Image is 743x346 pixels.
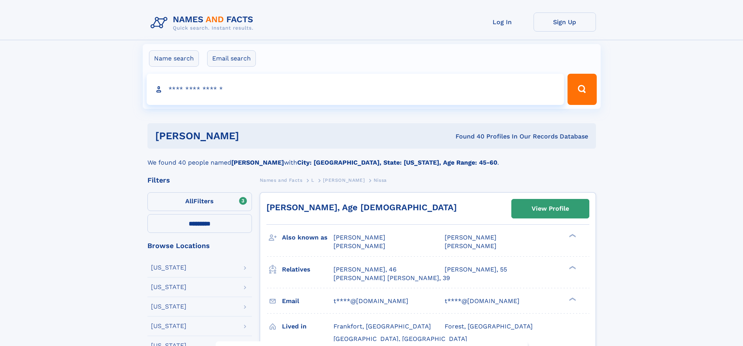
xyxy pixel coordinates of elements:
span: L [311,177,314,183]
span: [PERSON_NAME] [445,234,497,241]
b: [PERSON_NAME] [231,159,284,166]
div: ❯ [567,265,576,270]
a: Log In [471,12,534,32]
div: We found 40 people named with . [147,149,596,167]
span: [GEOGRAPHIC_DATA], [GEOGRAPHIC_DATA] [333,335,467,342]
div: ❯ [567,233,576,238]
div: [US_STATE] [151,323,186,329]
span: Forest, [GEOGRAPHIC_DATA] [445,323,533,330]
a: Names and Facts [260,175,303,185]
span: [PERSON_NAME] [445,242,497,250]
a: Sign Up [534,12,596,32]
div: [US_STATE] [151,303,186,310]
a: [PERSON_NAME], 46 [333,265,397,274]
h3: Email [282,295,333,308]
a: [PERSON_NAME], 55 [445,265,507,274]
span: Frankfort, [GEOGRAPHIC_DATA] [333,323,431,330]
h1: [PERSON_NAME] [155,131,348,141]
h3: Also known as [282,231,333,244]
div: ❯ [567,296,576,302]
div: Filters [147,177,252,184]
h3: Relatives [282,263,333,276]
button: Search Button [567,74,596,105]
h3: Lived in [282,320,333,333]
span: [PERSON_NAME] [323,177,365,183]
label: Filters [147,192,252,211]
span: All [185,197,193,205]
img: Logo Names and Facts [147,12,260,34]
div: [US_STATE] [151,264,186,271]
label: Name search [149,50,199,67]
label: Email search [207,50,256,67]
a: [PERSON_NAME], Age [DEMOGRAPHIC_DATA] [266,202,457,212]
a: [PERSON_NAME] [PERSON_NAME], 39 [333,274,450,282]
a: L [311,175,314,185]
span: Nissa [374,177,387,183]
input: search input [147,74,564,105]
a: [PERSON_NAME] [323,175,365,185]
span: [PERSON_NAME] [333,234,385,241]
div: Browse Locations [147,242,252,249]
b: City: [GEOGRAPHIC_DATA], State: [US_STATE], Age Range: 45-60 [297,159,497,166]
div: View Profile [532,200,569,218]
a: View Profile [512,199,589,218]
div: Found 40 Profiles In Our Records Database [347,132,588,141]
span: [PERSON_NAME] [333,242,385,250]
div: [US_STATE] [151,284,186,290]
